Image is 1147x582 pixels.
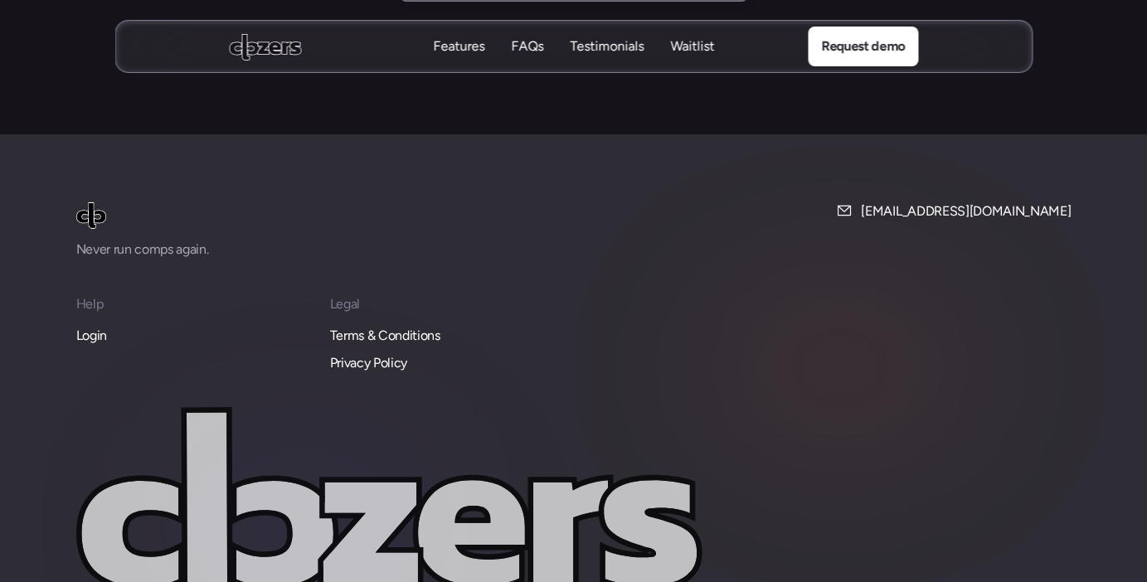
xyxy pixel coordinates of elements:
[511,56,543,74] p: FAQs
[570,37,644,56] p: Testimonials
[76,293,310,315] p: Help
[670,37,714,56] a: WaitlistWaitlist
[511,37,543,56] p: FAQs
[670,37,714,56] p: Waitlist
[670,56,714,74] p: Waitlist
[330,293,564,315] p: Legal
[433,56,484,74] p: Features
[433,37,484,56] p: Features
[821,36,905,57] p: Request demo
[330,352,408,374] a: Privacy Policy
[570,37,644,56] a: TestimonialsTestimonials
[808,27,918,66] a: Request demo
[511,37,543,56] a: FAQsFAQs
[861,201,1071,222] p: [EMAIL_ADDRESS][DOMAIN_NAME]
[76,239,309,260] p: Never run comps again.
[76,325,107,347] a: Login
[570,56,644,74] p: Testimonials
[330,325,440,347] a: Terms & Conditions
[433,37,484,56] a: FeaturesFeatures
